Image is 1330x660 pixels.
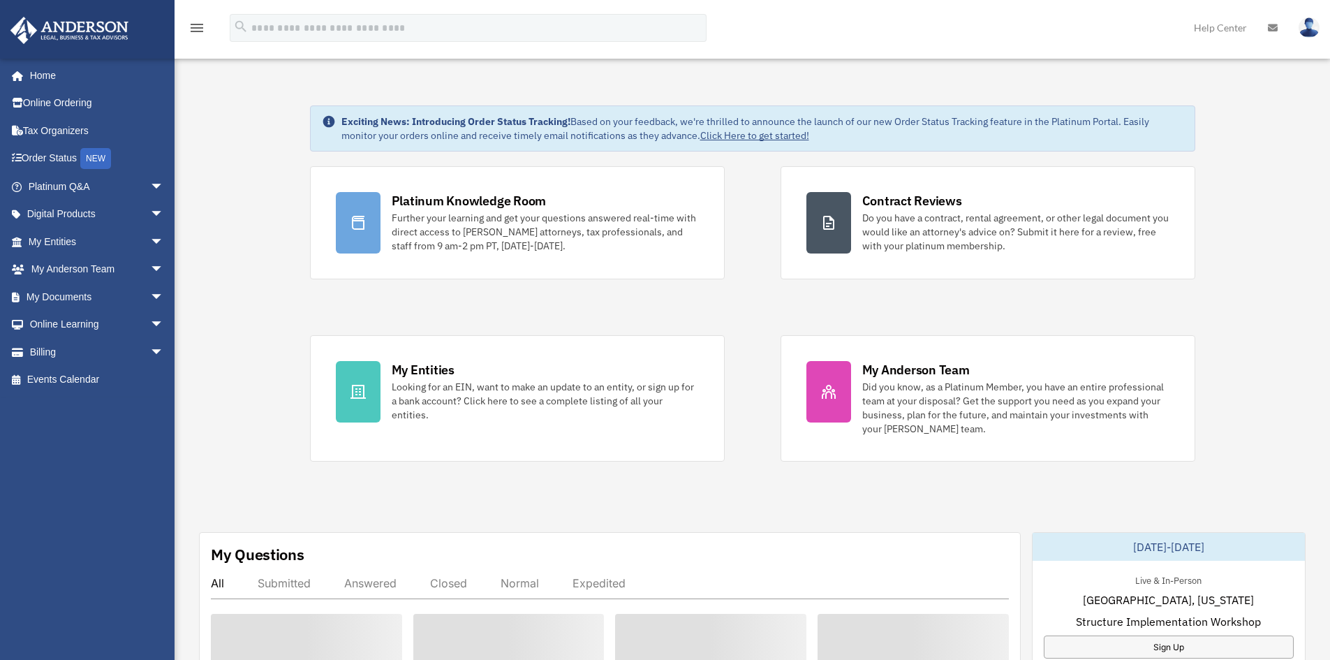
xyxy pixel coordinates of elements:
[392,380,699,422] div: Looking for an EIN, want to make an update to an entity, or sign up for a bank account? Click her...
[150,256,178,284] span: arrow_drop_down
[1083,592,1254,608] span: [GEOGRAPHIC_DATA], [US_STATE]
[10,61,178,89] a: Home
[10,256,185,284] a: My Anderson Teamarrow_drop_down
[781,335,1195,462] a: My Anderson Team Did you know, as a Platinum Member, you have an entire professional team at your...
[310,335,725,462] a: My Entities Looking for an EIN, want to make an update to an entity, or sign up for a bank accoun...
[392,192,547,210] div: Platinum Knowledge Room
[150,338,178,367] span: arrow_drop_down
[6,17,133,44] img: Anderson Advisors Platinum Portal
[341,115,1183,142] div: Based on your feedback, we're thrilled to announce the launch of our new Order Status Tracking fe...
[862,361,970,379] div: My Anderson Team
[392,361,455,379] div: My Entities
[211,544,304,565] div: My Questions
[10,173,185,200] a: Platinum Q&Aarrow_drop_down
[700,129,809,142] a: Click Here to get started!
[211,576,224,590] div: All
[1033,533,1305,561] div: [DATE]-[DATE]
[430,576,467,590] div: Closed
[501,576,539,590] div: Normal
[150,173,178,201] span: arrow_drop_down
[10,89,185,117] a: Online Ordering
[150,283,178,311] span: arrow_drop_down
[1299,17,1320,38] img: User Pic
[862,211,1169,253] div: Do you have a contract, rental agreement, or other legal document you would like an attorney's ad...
[10,117,185,145] a: Tax Organizers
[189,24,205,36] a: menu
[341,115,570,128] strong: Exciting News: Introducing Order Status Tracking!
[862,192,962,210] div: Contract Reviews
[10,311,185,339] a: Online Learningarrow_drop_down
[344,576,397,590] div: Answered
[10,200,185,228] a: Digital Productsarrow_drop_down
[1124,572,1213,587] div: Live & In-Person
[10,145,185,173] a: Order StatusNEW
[392,211,699,253] div: Further your learning and get your questions answered real-time with direct access to [PERSON_NAM...
[10,283,185,311] a: My Documentsarrow_drop_down
[572,576,626,590] div: Expedited
[310,166,725,279] a: Platinum Knowledge Room Further your learning and get your questions answered real-time with dire...
[258,576,311,590] div: Submitted
[10,228,185,256] a: My Entitiesarrow_drop_down
[233,19,249,34] i: search
[862,380,1169,436] div: Did you know, as a Platinum Member, you have an entire professional team at your disposal? Get th...
[10,338,185,366] a: Billingarrow_drop_down
[10,366,185,394] a: Events Calendar
[1076,613,1261,630] span: Structure Implementation Workshop
[80,148,111,169] div: NEW
[781,166,1195,279] a: Contract Reviews Do you have a contract, rental agreement, or other legal document you would like...
[150,228,178,256] span: arrow_drop_down
[1044,636,1294,659] a: Sign Up
[150,311,178,339] span: arrow_drop_down
[150,200,178,229] span: arrow_drop_down
[189,20,205,36] i: menu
